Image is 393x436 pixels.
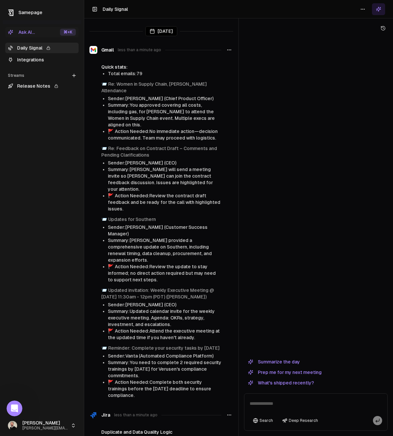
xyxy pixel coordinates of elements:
div: Quick stats: [101,64,221,70]
a: Updated invitation: Weekly Executive Meeting @ [DATE] 11:30am - 12pm (PDT) ([PERSON_NAME]) [101,288,214,299]
span: flag [108,129,113,134]
li: Summary: [PERSON_NAME] provided a comprehensive update on Southern, including renewal timing, dat... [108,237,221,263]
button: What's shipped recently? [244,379,318,387]
span: flag [108,193,113,198]
li: Summary: [PERSON_NAME] will send a meeting invite so [PERSON_NAME] can join the contract feedback... [108,166,221,192]
h4: Duplicate and Data Quality Logic [101,429,221,435]
li: Sender: [PERSON_NAME] (CEO) [108,160,221,166]
span: envelope [101,288,107,293]
div: Send us a message [13,94,110,101]
div: Ask AI... [8,29,35,35]
a: Re: Women in Supply Chain, [PERSON_NAME] Attendance [101,81,207,93]
a: Integrations [5,54,79,65]
span: Gmail [101,47,114,53]
span: flag [108,328,113,334]
li: Total emails: 79 [108,70,221,77]
span: Messages [87,221,110,226]
li: Action Needed: Complete both security trainings before the [DATE] deadline to ensure compliance. [108,379,221,399]
p: Hi [PERSON_NAME] 👋 [13,47,118,69]
iframe: Intercom live chat [7,401,22,416]
span: envelope [101,345,107,351]
span: [PERSON_NAME][EMAIL_ADDRESS][PERSON_NAME][DOMAIN_NAME] [22,426,68,431]
button: Prep me for my next meeting [244,368,326,376]
li: Summary: You approved covering all costs, including gas, for [PERSON_NAME] to attend the Women in... [108,102,221,128]
img: Jira [89,411,97,419]
div: We typically reply within a day [13,101,110,108]
button: Summarize the day [244,358,304,366]
a: Reminder: Complete your security tasks by [DATE] [108,345,220,351]
img: _image [8,421,17,430]
img: Gmail [89,46,97,54]
span: envelope [101,146,107,151]
li: Summary: Updated calendar invite for the weekly executive meeting. Agenda: OKRs, strategy, invest... [108,308,221,328]
button: Messages [66,205,132,231]
span: less than a minute ago [114,412,158,418]
span: Samepage [18,10,42,15]
button: Ask AI...⌘+K [5,27,79,37]
span: Jira [101,412,110,418]
span: flag [108,380,113,385]
li: Action Needed: Review the update to stay informed; no direct action required but may need to supp... [108,263,221,283]
span: Home [25,221,40,226]
div: Send us a messageWe typically reply within a day [7,88,125,113]
button: Deep Research [279,416,321,425]
span: envelope [101,217,107,222]
button: Search [250,416,276,425]
li: Summary: You need to complete 2 required security trainings by [DATE] for Verusen's compliance co... [108,359,221,379]
li: Sender: Vanta (Automated Compliance Platform) [108,353,221,359]
li: Sender: [PERSON_NAME] (Chief Product Officer) [108,95,221,102]
span: [PERSON_NAME] [22,420,68,426]
li: Action Needed: Review the contract draft feedback and be ready for the call with highlighted issues. [108,192,221,212]
p: How can we help? [13,69,118,80]
div: [DATE] [145,26,177,36]
li: Sender: [PERSON_NAME] (Customer Success Manager) [108,224,221,237]
span: flag [108,264,113,269]
a: Re: Feedback on Contract Draft – Comments and Pending Clarifications [101,146,217,158]
li: Action Needed: No immediate action—decision communicated. Team may proceed with logistics. [108,128,221,141]
a: Daily Signal [5,43,79,53]
div: Streams [5,70,79,81]
span: envelope [101,81,107,87]
img: Profile image for Paul [13,11,26,24]
h1: Daily Signal [103,6,128,12]
div: ⌘ +K [60,29,76,36]
li: Sender: [PERSON_NAME] (CEO) [108,301,221,308]
button: [PERSON_NAME][PERSON_NAME][EMAIL_ADDRESS][PERSON_NAME][DOMAIN_NAME] [5,418,79,433]
a: Release Notes [5,81,79,91]
span: less than a minute ago [118,47,161,53]
li: Action Needed: Attend the executive meeting at the updated time if you haven't already. [108,328,221,341]
a: Updates for Southern [108,217,156,222]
